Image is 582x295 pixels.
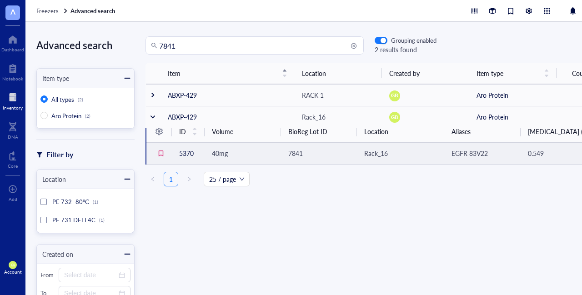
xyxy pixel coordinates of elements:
span: Item [168,68,276,78]
th: Location [295,63,382,84]
th: Volume [205,121,281,142]
div: (2) [78,97,83,102]
div: Location [37,174,66,184]
div: Dashboard [1,47,24,52]
div: Page Size [204,172,250,186]
span: Item type [477,68,538,78]
a: Freezers [36,7,69,15]
span: GB [391,113,398,121]
a: Dashboard [1,32,24,52]
th: Location [357,121,444,142]
div: Inventory [3,105,23,110]
th: BioReg Lot ID [281,121,357,142]
div: DNA [8,134,18,140]
a: Inventory [3,90,23,110]
span: PE 731 DELI 4C [52,215,95,224]
span: All types [51,95,74,104]
span: A [10,6,15,17]
span: 40mg [212,149,228,158]
td: Aro Protein [469,84,557,106]
div: Notebook [2,76,23,81]
input: Select date [64,270,117,280]
div: Grouping enabled [391,36,436,45]
span: EGFR 83V22 [452,149,488,158]
div: From [40,271,55,279]
span: ID [179,126,186,136]
td: 7841 [281,142,357,164]
div: Rack_16 [364,148,388,158]
th: Item type [469,63,557,84]
div: Item type [37,73,69,83]
a: DNA [8,120,18,140]
a: Advanced search [70,7,117,15]
div: (2) [85,113,90,119]
span: left [150,176,156,182]
span: GB [10,263,15,267]
div: Filter by [46,149,73,160]
span: 7841 [288,149,303,158]
td: ABXP-429 [161,106,295,128]
th: Item [161,63,295,84]
span: Freezers [36,6,59,15]
div: Rack_16 [302,112,326,122]
li: Previous Page [145,172,160,186]
div: Core [8,163,18,169]
td: 40mg [205,142,281,164]
td: Aro Protein [469,106,557,128]
div: Account [4,269,22,275]
div: RACK 1 [302,90,324,100]
a: 1 [164,172,178,186]
div: Created on [37,249,73,259]
td: EGFR 83V22 [444,142,521,164]
span: Aro Protein [51,111,81,120]
span: 0.549 [528,149,544,158]
th: Aliases [444,121,521,142]
li: Next Page [182,172,196,186]
button: left [145,172,160,186]
span: 25 / page [209,172,244,186]
th: ID [172,121,205,142]
span: GB [391,92,398,100]
th: Created by [382,63,469,84]
div: Add [9,196,17,202]
a: Core [8,149,18,169]
a: Notebook [2,61,23,81]
td: ABXP-429 [161,84,295,106]
div: (1) [93,199,98,205]
div: (1) [99,217,105,223]
span: PE 732 -80°C [52,197,89,206]
div: 2 results found [375,45,436,55]
button: right [182,172,196,186]
div: Advanced search [36,36,135,54]
td: 5370 [172,142,205,164]
span: right [186,176,192,182]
